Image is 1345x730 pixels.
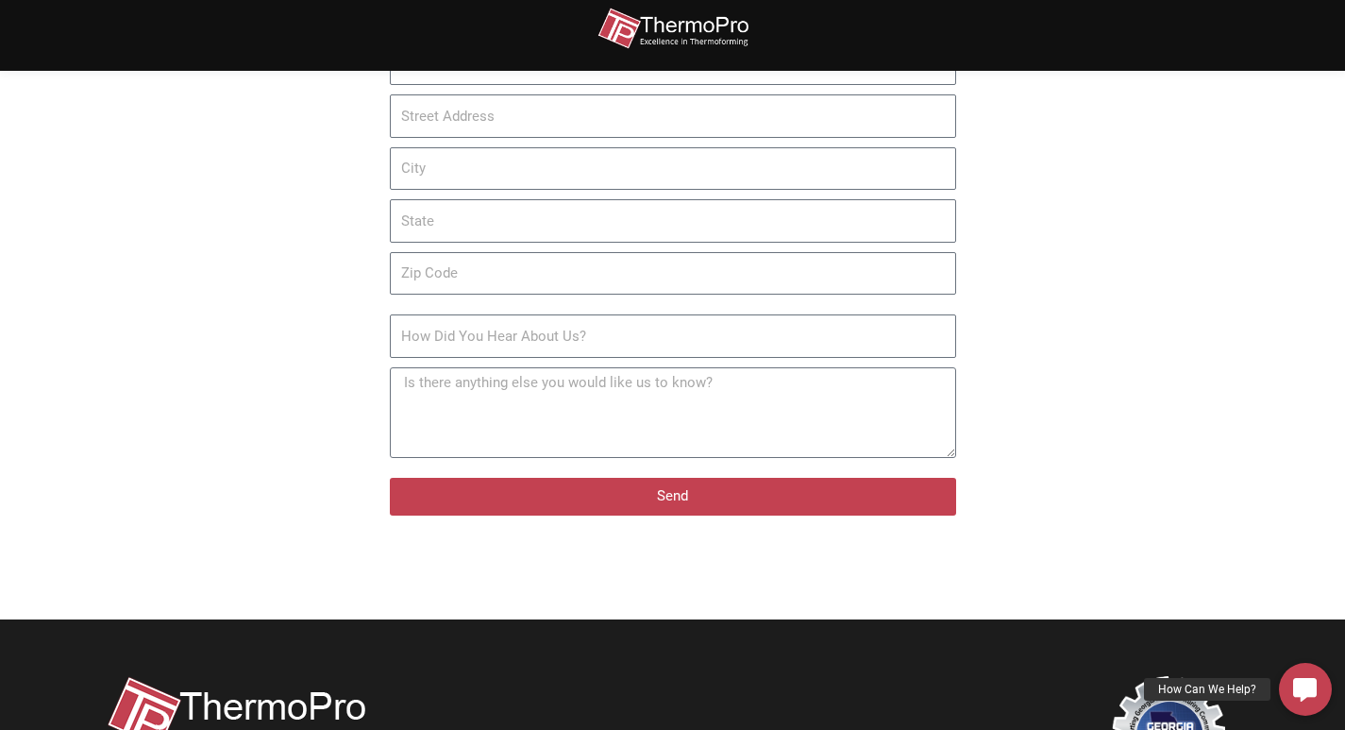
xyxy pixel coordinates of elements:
input: City [390,147,956,191]
input: State [390,199,956,243]
input: How Did You Hear About Us? [390,314,956,358]
input: Street Address [390,94,956,138]
button: Send [390,478,956,516]
img: thermopro-logo-non-iso [597,8,748,50]
div: How Can We Help? [1144,678,1270,701]
a: How Can We Help? [1279,663,1332,716]
span: Send [657,489,688,503]
input: Zip Code [390,252,956,296]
